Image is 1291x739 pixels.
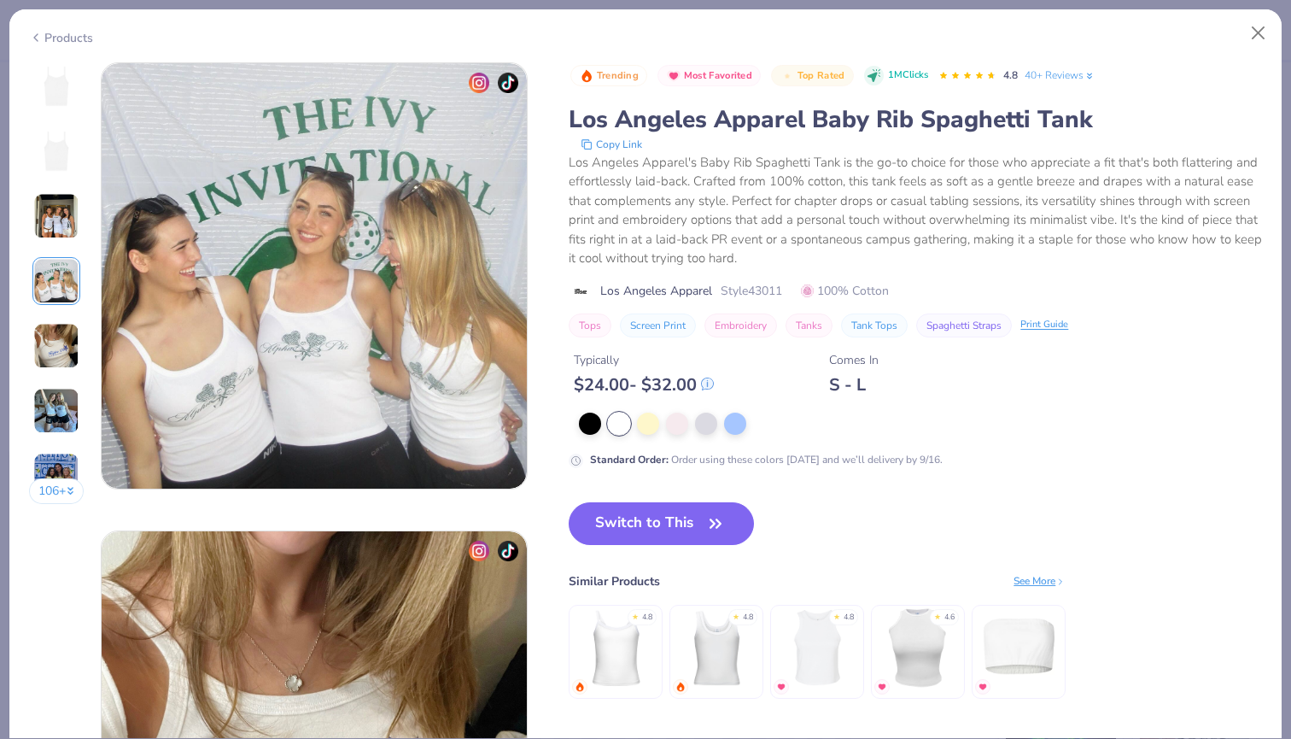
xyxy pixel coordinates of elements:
[878,607,959,689] img: Fresh Prints Marilyn Tank Top
[33,323,79,369] img: User generated content
[833,612,840,619] div: ★
[575,136,647,153] button: copy to clipboard
[667,69,681,83] img: Most Favorited sort
[498,541,518,561] img: tiktok-icon.png
[590,452,943,467] div: Order using these colors [DATE] and we’ll delivery by 9/16.
[580,69,593,83] img: Trending sort
[1025,67,1095,83] a: 40+ Reviews
[801,282,889,300] span: 100% Cotton
[597,71,639,80] span: Trending
[776,682,786,692] img: MostFav.gif
[33,193,79,239] img: User generated content
[575,607,657,689] img: Fresh Prints Cali Camisole Top
[780,69,794,83] img: Top Rated sort
[877,682,887,692] img: MostFav.gif
[642,612,652,624] div: 4.8
[1242,17,1275,50] button: Close
[888,68,928,83] span: 1M Clicks
[978,682,988,692] img: MostFav.gif
[934,612,941,619] div: ★
[829,374,879,396] div: S - L
[844,612,854,624] div: 4.8
[574,351,714,369] div: Typically
[29,29,93,47] div: Products
[1003,68,1018,82] span: 4.8
[632,612,639,619] div: ★
[569,103,1262,136] div: Los Angeles Apparel Baby Rib Spaghetti Tank
[771,65,853,87] button: Badge Button
[1020,318,1068,332] div: Print Guide
[620,314,696,337] button: Screen Print
[33,453,79,499] img: User generated content
[675,682,686,692] img: trending.gif
[569,572,660,590] div: Similar Products
[569,314,611,337] button: Tops
[684,71,752,80] span: Most Favorited
[916,314,1012,337] button: Spaghetti Straps
[590,453,669,466] strong: Standard Order :
[743,612,753,624] div: 4.8
[676,607,757,689] img: Fresh Prints Sunset Blvd Ribbed Scoop Tank Top
[569,284,592,298] img: brand logo
[600,282,712,300] span: Los Angeles Apparel
[978,607,1060,689] img: Fresh Prints Terry Bandeau
[570,65,647,87] button: Badge Button
[33,388,79,434] img: User generated content
[944,612,955,624] div: 4.6
[569,153,1262,268] div: Los Angeles Apparel's Baby Rib Spaghetti Tank is the go-to choice for those who appreciate a fit ...
[657,65,761,87] button: Badge Button
[36,66,77,107] img: Front
[938,62,996,90] div: 4.8 Stars
[102,63,527,489] img: 0d8f354a-76d2-47e8-ac3a-f904ebf7af11
[29,478,85,504] button: 106+
[797,71,845,80] span: Top Rated
[569,502,754,545] button: Switch to This
[36,131,77,172] img: Back
[469,73,489,93] img: insta-icon.png
[733,612,739,619] div: ★
[574,374,714,396] div: $ 24.00 - $ 32.00
[777,607,858,689] img: Bella + Canvas Ladies' Micro Ribbed Racerback Tank
[33,258,79,304] img: User generated content
[575,682,585,692] img: trending.gif
[841,314,908,337] button: Tank Tops
[1014,573,1066,589] div: See More
[721,282,782,300] span: Style 43011
[704,314,777,337] button: Embroidery
[498,73,518,93] img: tiktok-icon.png
[786,314,832,337] button: Tanks
[469,541,489,561] img: insta-icon.png
[829,351,879,369] div: Comes In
